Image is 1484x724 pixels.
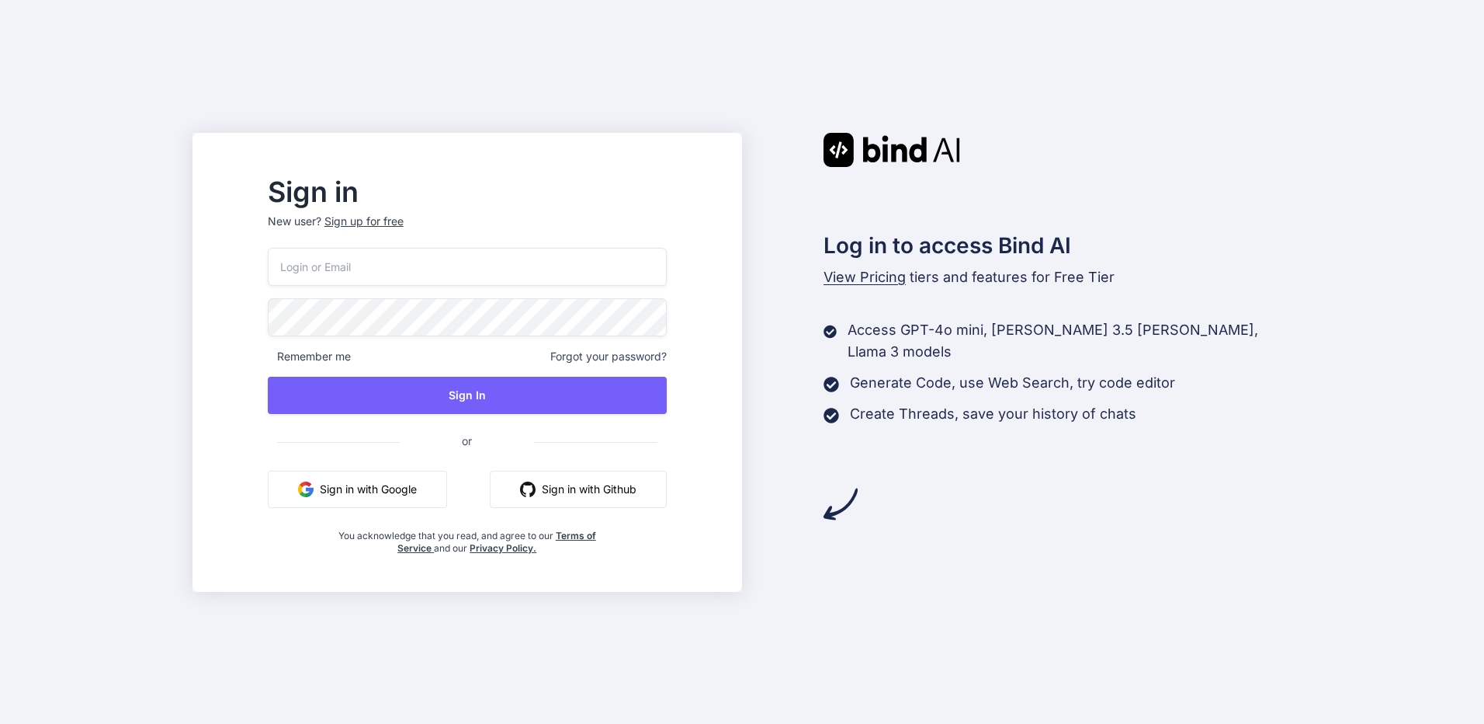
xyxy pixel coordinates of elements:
p: Access GPT-4o mini, [PERSON_NAME] 3.5 [PERSON_NAME], Llama 3 models [848,319,1292,363]
img: arrow [823,487,858,521]
div: You acknowledge that you read, and agree to our and our [334,520,600,555]
a: Privacy Policy. [470,542,536,554]
p: tiers and features for Free Tier [823,266,1292,288]
span: Forgot your password? [550,349,667,364]
input: Login or Email [268,248,667,286]
button: Sign in with Github [490,471,667,508]
button: Sign In [268,377,667,414]
a: Terms of Service [397,530,596,554]
p: Generate Code, use Web Search, try code editor [850,372,1175,394]
span: View Pricing [823,269,906,285]
img: google [298,482,314,497]
h2: Sign in [268,179,667,204]
p: Create Threads, save your history of chats [850,403,1136,425]
span: Remember me [268,349,351,364]
img: github [520,482,536,497]
button: Sign in with Google [268,471,447,508]
p: New user? [268,214,667,248]
span: or [400,422,534,460]
img: Bind AI logo [823,133,960,167]
h2: Log in to access Bind AI [823,229,1292,262]
div: Sign up for free [324,214,404,229]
